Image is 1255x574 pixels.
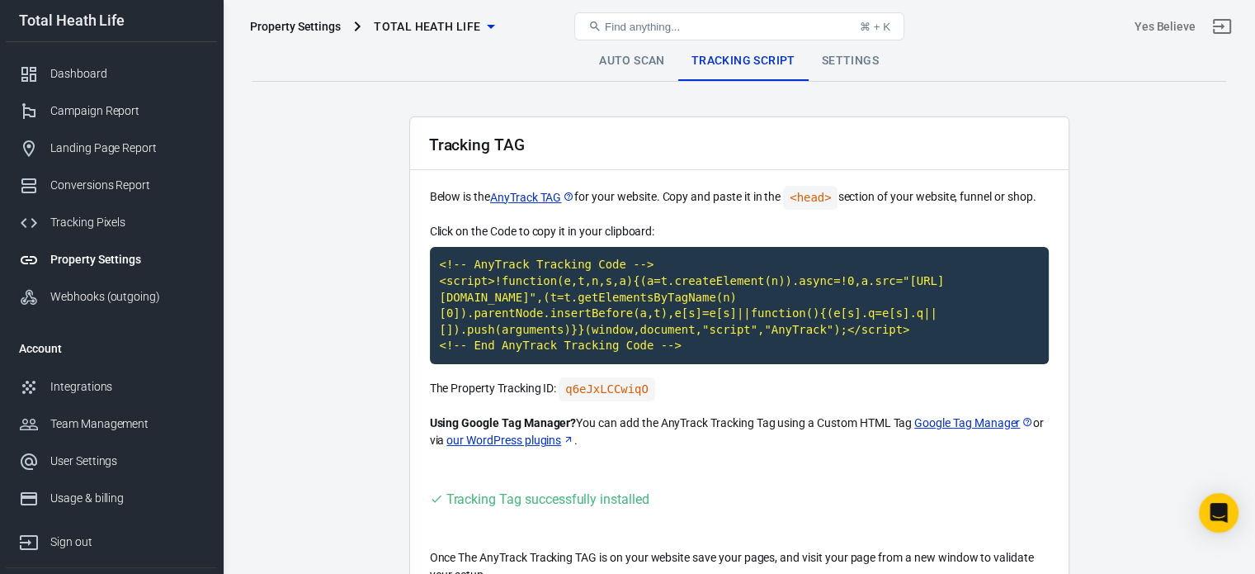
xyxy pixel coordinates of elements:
[6,130,217,167] a: Landing Page Report
[6,406,217,443] a: Team Management
[6,329,217,368] li: Account
[6,93,217,130] a: Campaign Report
[50,177,204,194] div: Conversions Report
[6,368,217,406] a: Integrations
[6,204,217,241] a: Tracking Pixels
[6,517,217,561] a: Sign out
[605,21,680,33] span: Find anything...
[367,12,500,42] button: Total Heath Life
[50,490,204,507] div: Usage & billing
[50,453,204,470] div: User Settings
[809,41,892,81] a: Settings
[430,223,1049,240] p: Click on the Code to copy it in your clipboard:
[490,189,574,206] a: AnyTrack TAG
[430,415,1049,449] p: You can add the AnyTrack Tracking Tag using a Custom HTML Tag or via .
[430,489,649,510] div: Visit your website to trigger the Tracking Tag and validate your setup.
[50,214,204,231] div: Tracking Pixels
[50,415,204,433] div: Team Management
[1202,7,1242,46] a: Sign out
[50,140,204,157] div: Landing Page Report
[6,55,217,93] a: Dashboard
[1135,18,1196,36] div: Account id: NVAEYFid
[783,186,837,210] code: <head>
[1199,493,1238,533] div: Open Intercom Messenger
[6,480,217,517] a: Usage & billing
[374,17,480,37] span: Total Heath Life
[430,186,1049,210] p: Below is the for your website. Copy and paste it in the section of your website, funnel or shop.
[678,41,809,81] a: Tracking Script
[50,378,204,396] div: Integrations
[6,443,217,480] a: User Settings
[50,102,204,120] div: Campaign Report
[50,288,204,306] div: Webhooks (outgoing)
[6,13,217,28] div: Total Heath Life
[50,65,204,83] div: Dashboard
[50,534,204,551] div: Sign out
[50,251,204,268] div: Property Settings
[446,432,574,449] a: our WordPress plugins
[430,377,1049,401] p: The Property Tracking ID:
[430,247,1049,364] code: Click to copy
[429,136,525,154] h2: Tracking TAG
[446,489,649,510] div: Tracking Tag successfully installed
[430,416,577,429] strong: Using Google Tag Manager?
[574,12,904,40] button: Find anything...⌘ + K
[6,278,217,315] a: Webhooks (outgoing)
[250,18,341,35] div: Property Settings
[6,241,217,278] a: Property Settings
[860,21,890,33] div: ⌘ + K
[6,167,217,204] a: Conversions Report
[559,377,655,401] code: Click to copy
[586,41,678,81] a: Auto Scan
[914,415,1033,432] a: Google Tag Manager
